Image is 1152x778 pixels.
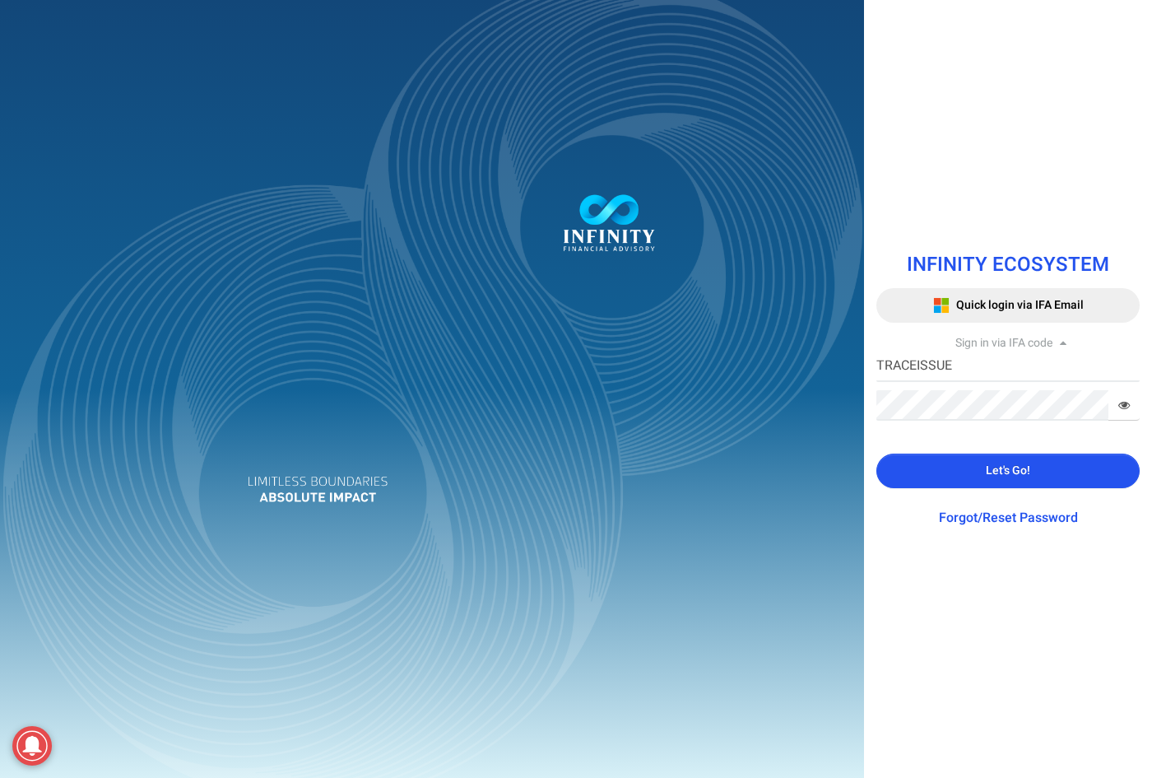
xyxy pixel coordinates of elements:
[956,296,1084,314] span: Quick login via IFA Email
[876,454,1140,488] button: Let's Go!
[986,462,1030,479] span: Let's Go!
[939,508,1078,528] a: Forgot/Reset Password
[955,334,1052,352] span: Sign in via IFA code
[876,288,1140,323] button: Quick login via IFA Email
[876,254,1140,276] h1: INFINITY ECOSYSTEM
[876,352,1140,382] input: IFA Code
[876,335,1140,352] div: Sign in via IFA code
